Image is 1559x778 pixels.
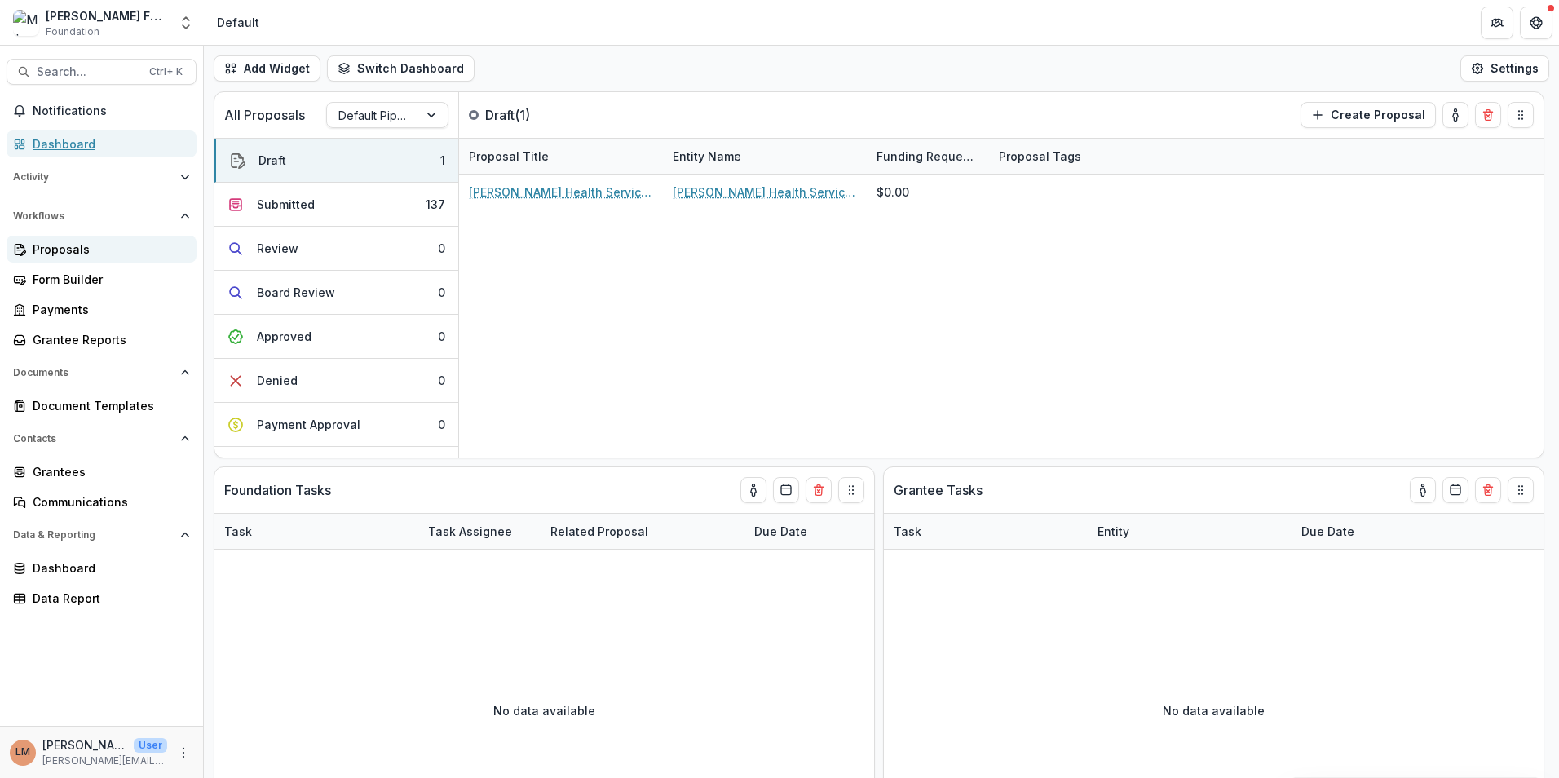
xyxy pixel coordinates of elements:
div: Denied [257,372,298,389]
div: Document Templates [33,397,183,414]
div: 0 [438,372,445,389]
a: [PERSON_NAME] Health Services [673,183,857,201]
p: [PERSON_NAME][EMAIL_ADDRESS][PERSON_NAME][DOMAIN_NAME] [42,754,167,768]
div: Submitted [257,196,315,213]
a: Grantee Reports [7,326,197,353]
button: Search... [7,59,197,85]
button: Open Contacts [7,426,197,452]
div: Review [257,240,298,257]
div: Proposals [33,241,183,258]
button: Create Proposal [1301,102,1436,128]
div: Dashboard [33,135,183,153]
a: Form Builder [7,266,197,293]
button: Board Review0 [214,271,458,315]
div: Dashboard [33,559,183,577]
button: Drag [1508,102,1534,128]
button: Add Widget [214,55,320,82]
button: Delete card [1475,477,1501,503]
div: Task Assignee [418,514,541,549]
div: Due Date [1292,523,1364,540]
div: 0 [438,416,445,433]
button: Drag [1508,477,1534,503]
button: Settings [1460,55,1549,82]
button: Submitted137 [214,183,458,227]
span: Data & Reporting [13,529,174,541]
div: Entity [1088,523,1139,540]
div: Data Report [33,590,183,607]
p: All Proposals [224,105,305,125]
div: Funding Requested [867,148,989,165]
button: Calendar [1442,477,1468,503]
button: Review0 [214,227,458,271]
div: Proposal Title [459,148,559,165]
a: Payments [7,296,197,323]
div: Due Date [1292,514,1414,549]
div: Proposal Title [459,139,663,174]
div: Task [214,523,262,540]
p: User [134,738,167,753]
span: Notifications [33,104,190,118]
div: 0 [438,284,445,301]
div: Task [214,514,418,549]
div: Lori Maynard [15,747,30,758]
p: No data available [493,702,595,719]
div: Task [884,523,931,540]
button: toggle-assigned-to-me [1442,102,1468,128]
button: Partners [1481,7,1513,39]
div: Entity Name [663,139,867,174]
div: Grantee Reports [33,331,183,348]
p: Draft ( 1 ) [485,105,607,125]
div: 0 [438,328,445,345]
div: Due Date [744,514,867,549]
span: Workflows [13,210,174,222]
div: Entity [1088,514,1292,549]
div: Communications [33,493,183,511]
a: Dashboard [7,555,197,581]
div: Funding Requested [867,139,989,174]
p: Foundation Tasks [224,480,331,500]
div: Proposal Tags [989,148,1091,165]
button: Delete card [806,477,832,503]
span: Contacts [13,433,174,444]
button: toggle-assigned-to-me [1410,477,1436,503]
a: Dashboard [7,130,197,157]
div: Grantees [33,463,183,480]
div: $0.00 [877,183,909,201]
button: Get Help [1520,7,1552,39]
span: Documents [13,367,174,378]
button: Delete card [1475,102,1501,128]
p: [PERSON_NAME] [42,736,127,754]
button: Open Documents [7,360,197,386]
div: Draft [258,152,286,169]
p: No data available [1163,702,1265,719]
a: Grantees [7,458,197,485]
div: [PERSON_NAME] Foundation [46,7,168,24]
div: 137 [426,196,445,213]
div: Default [217,14,259,31]
div: Payment Approval [257,416,360,433]
button: Open Workflows [7,203,197,229]
div: Ctrl + K [146,63,186,81]
div: Related Proposal [541,514,744,549]
div: Task Assignee [418,523,522,540]
button: Calendar [773,477,799,503]
button: More [174,743,193,763]
div: Proposal Tags [989,139,1193,174]
button: Open Activity [7,164,197,190]
span: Search... [37,65,139,79]
div: Form Builder [33,271,183,288]
div: Task [884,514,1088,549]
div: 1 [440,152,445,169]
button: toggle-assigned-to-me [740,477,766,503]
a: Data Report [7,585,197,612]
a: [PERSON_NAME] Health Services - 2025 - Application Form [469,183,653,201]
span: Foundation [46,24,99,39]
div: Approved [257,328,311,345]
